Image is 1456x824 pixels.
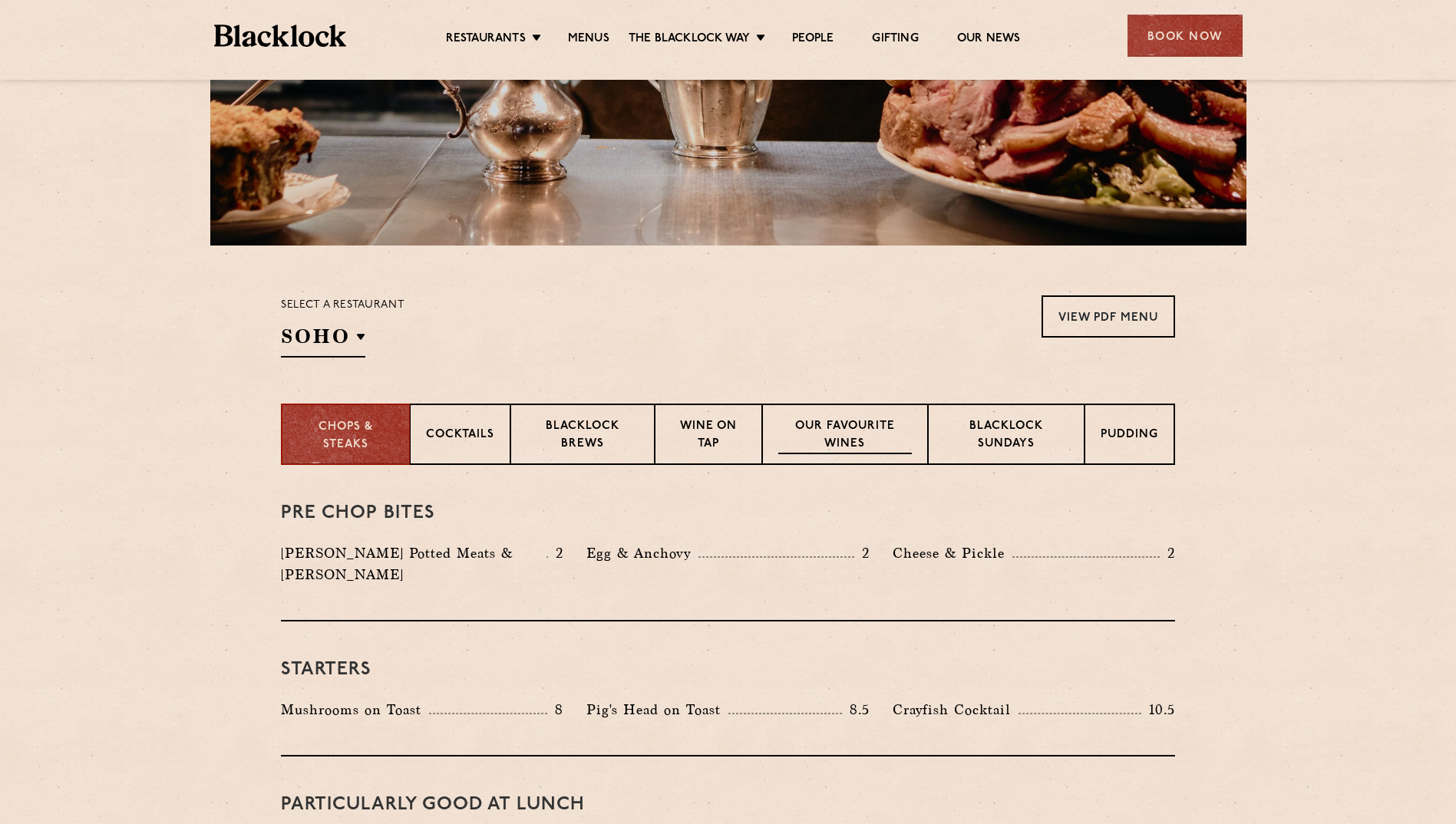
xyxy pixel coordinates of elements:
[426,427,494,446] p: Cocktails
[281,323,365,358] h2: SOHO
[548,543,563,563] p: 2
[547,700,563,720] p: 8
[1101,427,1158,446] p: Pudding
[1127,15,1243,57] div: Book Now
[854,543,870,563] p: 2
[298,419,394,453] p: Chops & Steaks
[527,418,639,454] p: Blacklock Brews
[792,31,834,48] a: People
[778,418,911,454] p: Our favourite wines
[957,31,1021,48] a: Our News
[1042,295,1175,338] a: View PDF Menu
[281,699,429,720] p: Mushrooms on Toast
[281,503,1175,523] h3: Pre Chop Bites
[281,295,404,315] p: Select a restaurant
[872,31,918,48] a: Gifting
[671,418,746,454] p: Wine on Tap
[944,418,1068,454] p: Blacklock Sundays
[1141,700,1175,720] p: 10.5
[281,660,1175,680] h3: Starters
[214,25,347,47] img: BL_Textured_Logo-footer-cropped.svg
[281,795,1175,815] h3: PARTICULARLY GOOD AT LUNCH
[586,542,698,564] p: Egg & Anchovy
[842,700,870,720] p: 8.5
[893,699,1019,720] p: Crayfish Cocktail
[568,31,609,48] a: Menus
[893,542,1012,564] p: Cheese & Pickle
[281,542,546,585] p: [PERSON_NAME] Potted Meats & [PERSON_NAME]
[586,699,728,720] p: Pig's Head on Toast
[446,31,526,48] a: Restaurants
[1160,543,1175,563] p: 2
[629,31,750,48] a: The Blacklock Way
